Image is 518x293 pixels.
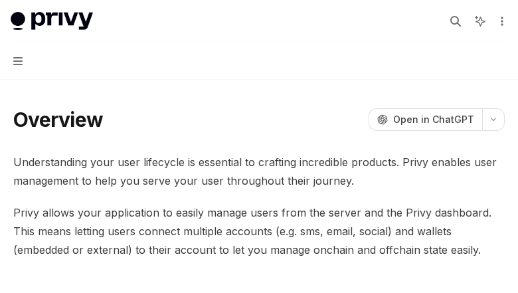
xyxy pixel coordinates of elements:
[393,113,474,126] span: Open in ChatGPT
[13,203,505,259] span: Privy allows your application to easily manage users from the server and the Privy dashboard. Thi...
[494,12,507,31] button: More actions
[11,12,93,31] img: light logo
[13,153,505,190] span: Understanding your user lifecycle is essential to crafting incredible products. Privy enables use...
[369,108,482,131] button: Open in ChatGPT
[13,108,103,132] h1: Overview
